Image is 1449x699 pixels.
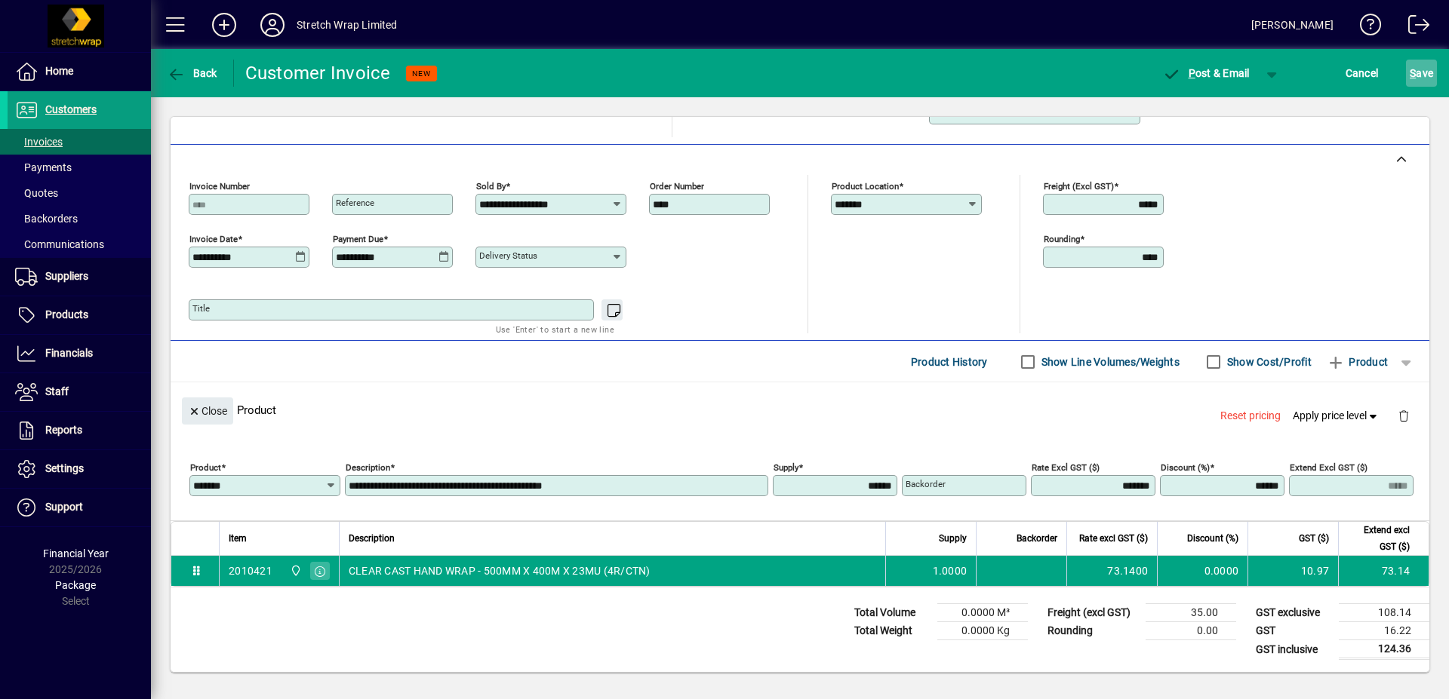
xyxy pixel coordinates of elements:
td: 124.36 [1339,640,1429,659]
span: Backorder [1017,530,1057,547]
mat-label: Invoice number [189,181,250,192]
div: 73.1400 [1076,563,1148,578]
span: Quotes [15,187,58,199]
span: Extend excl GST ($) [1348,522,1410,555]
a: Reports [8,412,151,449]
button: Save [1406,60,1437,87]
td: GST inclusive [1248,640,1339,659]
a: Payments [8,155,151,180]
label: Show Cost/Profit [1224,354,1312,369]
span: Discount (%) [1187,530,1238,547]
a: Support [8,489,151,526]
span: ave [1410,61,1433,85]
span: ost & Email [1162,67,1250,79]
div: 2010421 [229,563,272,578]
td: 108.14 [1339,604,1429,622]
span: NEW [412,69,431,78]
mat-label: Order number [650,181,704,192]
span: Description [349,530,395,547]
a: Logout [1397,3,1430,52]
a: Backorders [8,206,151,231]
span: Product [1327,350,1388,374]
span: Cancel [1346,61,1379,85]
a: Communications [8,231,151,257]
span: GST ($) [1299,530,1329,547]
span: 1.0000 [933,563,968,578]
span: Financial Year [43,547,109,560]
span: SWL-AKL [286,563,303,579]
mat-label: Rounding [1044,234,1080,244]
button: Profile [248,11,297,38]
td: Freight (excl GST) [1040,604,1146,622]
app-page-header-button: Delete [1386,409,1422,422]
mat-label: Freight (excl GST) [1044,181,1114,192]
button: Cancel [1342,60,1383,87]
td: GST [1248,622,1339,640]
mat-label: Delivery status [479,250,537,261]
mat-hint: Use 'Enter' to start a new line [496,320,614,338]
mat-label: Reference [336,198,374,208]
mat-label: Product [190,462,221,473]
td: 0.0000 [1157,556,1247,586]
span: Item [229,530,247,547]
mat-label: Sold by [476,181,506,192]
span: Back [167,67,217,79]
button: Reset pricing [1214,403,1287,430]
span: Product History [911,350,988,374]
button: Apply price level [1287,403,1386,430]
span: Backorders [15,213,78,225]
td: Total Weight [847,622,937,640]
app-page-header-button: Close [178,403,237,417]
a: Products [8,296,151,334]
mat-label: Description [346,462,390,473]
span: CLEAR CAST HAND WRAP - 500MM X 400M X 23MU (4R/CTN) [349,563,651,578]
mat-label: Extend excl GST ($) [1290,462,1367,473]
button: Product [1319,348,1395,376]
a: Invoices [8,129,151,155]
span: Staff [45,385,69,397]
td: 35.00 [1146,604,1236,622]
span: Settings [45,462,84,474]
a: Knowledge Base [1349,3,1382,52]
mat-label: Payment due [333,234,383,244]
span: Communications [15,238,104,250]
button: Delete [1386,397,1422,434]
span: Package [55,579,96,591]
span: Close [188,399,227,424]
div: [PERSON_NAME] [1251,13,1334,37]
span: Payments [15,161,72,173]
td: 10.97 [1247,556,1338,586]
td: 0.0000 Kg [937,622,1028,640]
a: Quotes [8,180,151,206]
span: P [1189,67,1195,79]
span: Reset pricing [1220,408,1281,424]
span: Financials [45,347,93,359]
td: 16.22 [1339,622,1429,640]
mat-label: Backorder [906,479,946,489]
label: Show Line Volumes/Weights [1038,354,1180,369]
a: Suppliers [8,258,151,296]
button: Post & Email [1155,60,1257,87]
mat-label: Supply [774,462,798,473]
mat-label: Invoice date [189,234,238,244]
span: Rate excl GST ($) [1079,530,1148,547]
div: Customer Invoice [245,61,391,85]
mat-label: Discount (%) [1161,462,1210,473]
span: S [1410,67,1416,79]
span: Supply [939,530,967,547]
span: Customers [45,103,97,115]
app-page-header-button: Back [151,60,234,87]
mat-label: Title [192,303,210,314]
button: Add [200,11,248,38]
mat-label: Product location [832,181,899,192]
td: Total Volume [847,604,937,622]
mat-label: Rate excl GST ($) [1032,462,1100,473]
span: Reports [45,424,82,436]
button: Back [163,60,221,87]
td: 73.14 [1338,556,1429,586]
div: Stretch Wrap Limited [297,13,398,37]
a: Settings [8,450,151,488]
a: Home [8,53,151,90]
a: Financials [8,335,151,372]
span: Support [45,501,83,513]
